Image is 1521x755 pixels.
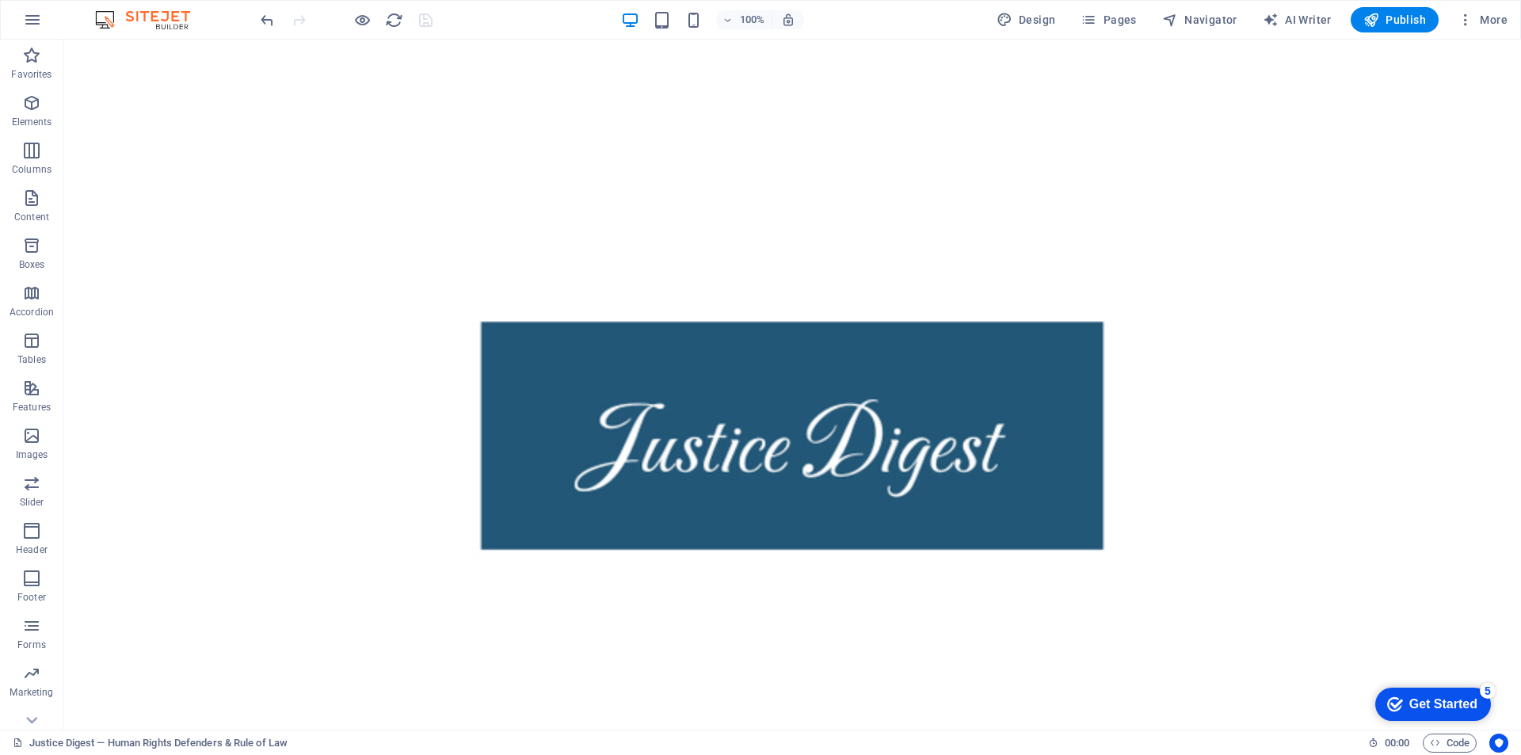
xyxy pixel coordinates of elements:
div: Design (Ctrl+Alt+Y) [990,7,1062,32]
button: Usercentrics [1489,734,1508,753]
h6: Session time [1368,734,1410,753]
p: Features [13,401,51,414]
span: More [1458,12,1508,28]
p: Header [16,543,48,556]
p: Boxes [19,258,45,271]
p: Images [16,448,48,461]
img: Editor Logo [91,10,210,29]
span: 00 00 [1385,734,1409,753]
p: Forms [17,639,46,651]
i: Undo: Change text color (Ctrl+Z) [258,11,276,29]
i: Reload page [385,11,403,29]
button: Design [990,7,1062,32]
button: Publish [1351,7,1439,32]
p: Content [14,211,49,223]
button: reload [384,10,403,29]
span: Publish [1363,12,1426,28]
p: Marketing [10,686,53,699]
div: 5 [117,3,133,19]
button: Code [1423,734,1477,753]
p: Footer [17,591,46,604]
p: Slider [20,496,44,509]
button: More [1451,7,1514,32]
a: Click to cancel selection. Double-click to open Pages [13,734,288,753]
span: Pages [1081,12,1136,28]
h6: 100% [740,10,765,29]
p: Favorites [11,68,51,81]
span: : [1396,737,1398,749]
span: Code [1430,734,1470,753]
p: Elements [12,116,52,128]
i: On resize automatically adjust zoom level to fit chosen device. [781,13,795,27]
button: Navigator [1156,7,1244,32]
span: Design [997,12,1056,28]
div: Get Started 5 items remaining, 0% complete [13,8,128,41]
p: Accordion [10,306,54,318]
button: 100% [716,10,772,29]
div: Get Started [47,17,115,32]
button: Pages [1074,7,1142,32]
button: AI Writer [1256,7,1338,32]
span: Navigator [1162,12,1237,28]
button: undo [257,10,276,29]
span: AI Writer [1263,12,1332,28]
button: Click here to leave preview mode and continue editing [353,10,372,29]
p: Columns [12,163,51,176]
p: Tables [17,353,46,366]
